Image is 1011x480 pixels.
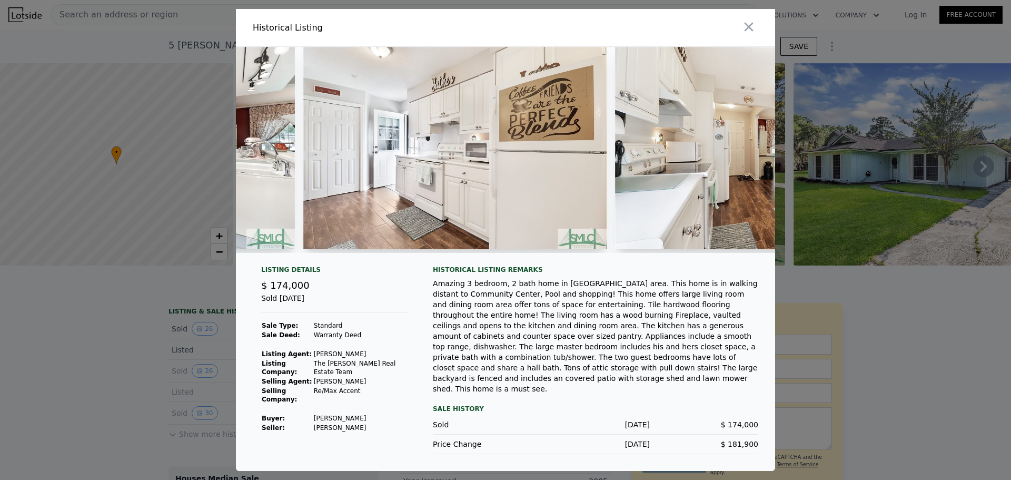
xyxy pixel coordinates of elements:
[261,280,310,291] span: $ 174,000
[303,47,607,249] img: Property Img
[313,423,408,433] td: [PERSON_NAME]
[262,322,298,329] strong: Sale Type:
[541,439,650,449] div: [DATE]
[262,350,312,358] strong: Listing Agent:
[433,419,541,430] div: Sold
[262,415,285,422] strong: Buyer :
[615,47,918,249] img: Property Img
[541,419,650,430] div: [DATE]
[433,439,541,449] div: Price Change
[721,420,758,429] span: $ 174,000
[262,331,300,339] strong: Sale Deed:
[313,386,408,404] td: Re/Max Accent
[261,293,408,312] div: Sold [DATE]
[313,359,408,377] td: The [PERSON_NAME] Real Estate Team
[313,330,408,340] td: Warranty Deed
[433,266,758,274] div: Historical Listing remarks
[313,321,408,330] td: Standard
[433,278,758,394] div: Amazing 3 bedroom, 2 bath home in [GEOGRAPHIC_DATA] area. This home is in walking distant to Comm...
[433,403,758,415] div: Sale History
[313,349,408,359] td: [PERSON_NAME]
[253,22,501,34] div: Historical Listing
[313,377,408,386] td: [PERSON_NAME]
[261,266,408,278] div: Listing Details
[721,440,758,448] span: $ 181,900
[262,387,297,403] strong: Selling Company:
[262,424,285,432] strong: Seller :
[262,378,312,385] strong: Selling Agent:
[262,360,297,376] strong: Listing Company:
[313,414,408,423] td: [PERSON_NAME]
